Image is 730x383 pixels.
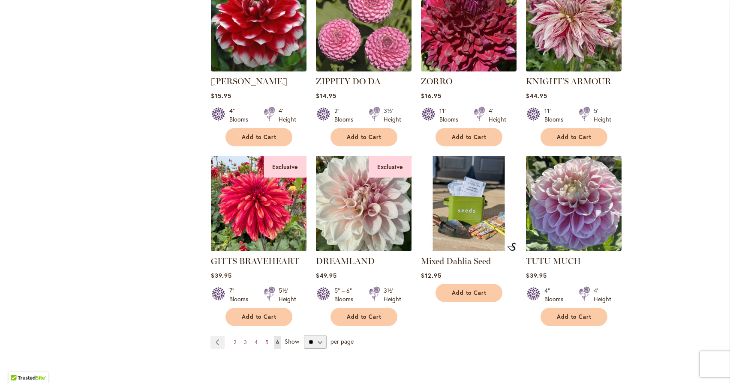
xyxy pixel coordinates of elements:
[384,286,401,303] div: 3½' Height
[526,76,611,86] a: KNIGHT'S ARMOUR
[384,107,401,124] div: 3½' Height
[452,134,487,141] span: Add to Cart
[316,256,375,266] a: DREAMLAND
[264,156,306,178] div: Exclusive
[421,65,517,73] a: Zorro
[526,271,547,279] span: $39.95
[421,92,442,100] span: $16.95
[439,107,463,124] div: 11" Blooms
[594,107,611,124] div: 5' Height
[255,339,258,345] span: 4
[541,308,607,326] button: Add to Cart
[242,134,277,141] span: Add to Cart
[526,156,622,251] img: Tutu Much
[436,128,502,146] button: Add to Cart
[242,313,277,321] span: Add to Cart
[211,76,287,86] a: [PERSON_NAME]
[421,271,442,279] span: $12.95
[231,336,238,349] a: 2
[225,128,292,146] button: Add to Cart
[316,271,337,279] span: $49.95
[6,353,30,377] iframe: Launch Accessibility Center
[421,256,491,266] a: Mixed Dahlia Seed
[557,134,592,141] span: Add to Cart
[421,76,452,86] a: ZORRO
[452,289,487,297] span: Add to Cart
[557,313,592,321] span: Add to Cart
[330,128,397,146] button: Add to Cart
[330,308,397,326] button: Add to Cart
[544,107,568,124] div: 11" Blooms
[211,245,306,253] a: GITTS BRAVEHEART Exclusive
[211,92,231,100] span: $15.95
[229,286,253,303] div: 7" Blooms
[234,339,236,345] span: 2
[279,107,296,124] div: 4' Height
[211,65,306,73] a: ZAKARY ROBERT
[225,308,292,326] button: Add to Cart
[313,153,414,253] img: DREAMLAND
[369,156,412,178] div: Exclusive
[421,245,517,253] a: Mixed Dahlia Seed Mixed Dahlia Seed
[211,271,232,279] span: $39.95
[526,245,622,253] a: Tutu Much
[541,128,607,146] button: Add to Cart
[347,313,382,321] span: Add to Cart
[316,76,381,86] a: ZIPPITY DO DA
[211,256,299,266] a: GITTS BRAVEHEART
[265,339,268,345] span: 5
[316,245,412,253] a: DREAMLAND Exclusive
[211,156,306,251] img: GITTS BRAVEHEART
[526,256,581,266] a: TUTU MUCH
[244,339,247,345] span: 3
[526,92,547,100] span: $44.95
[285,337,299,345] span: Show
[347,134,382,141] span: Add to Cart
[263,336,270,349] a: 5
[544,286,568,303] div: 4" Blooms
[276,339,279,345] span: 6
[334,107,358,124] div: 2" Blooms
[526,65,622,73] a: KNIGHTS ARMOUR Exclusive
[242,336,249,349] a: 3
[334,286,358,303] div: 5" – 6" Blooms
[229,107,253,124] div: 4" Blooms
[316,65,412,73] a: ZIPPITY DO DA
[436,284,502,302] button: Add to Cart
[330,337,354,345] span: per page
[489,107,506,124] div: 4' Height
[252,336,260,349] a: 4
[594,286,611,303] div: 4' Height
[316,92,336,100] span: $14.95
[421,156,517,251] img: Mixed Dahlia Seed
[507,243,517,251] img: Mixed Dahlia Seed
[279,286,296,303] div: 5½' Height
